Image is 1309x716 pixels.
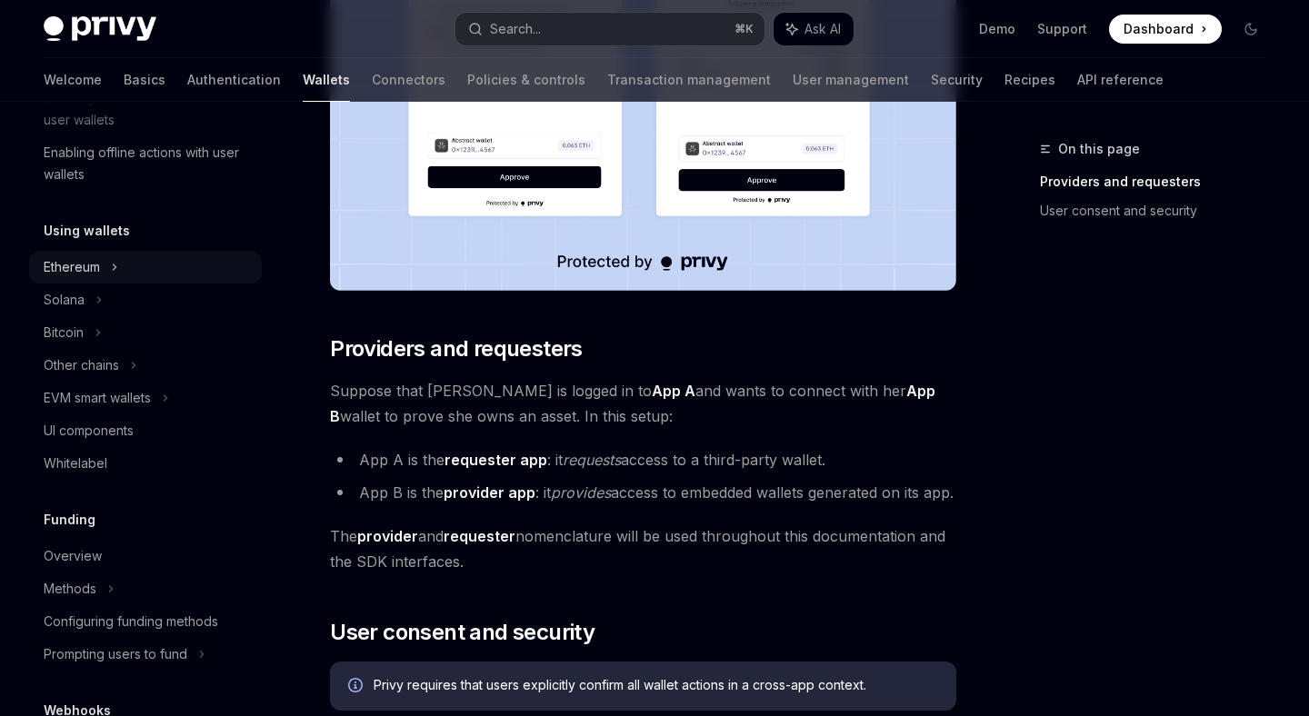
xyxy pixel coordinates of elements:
a: Policies & controls [467,58,585,102]
a: Dashboard [1109,15,1222,44]
a: User management [793,58,909,102]
h5: Funding [44,509,95,531]
a: Configuring funding methods [29,605,262,638]
div: Overview [44,545,102,567]
button: Search...⌘K [455,13,764,45]
span: Suppose that [PERSON_NAME] is logged in to and wants to connect with her wallet to prove she owns... [330,378,956,429]
a: Connectors [372,58,445,102]
div: Solana [44,289,85,311]
em: requests [563,451,621,469]
h5: Using wallets [44,220,130,242]
div: Search... [490,18,541,40]
strong: provider app [444,483,535,502]
a: Basics [124,58,165,102]
div: Configuring funding methods [44,611,218,632]
a: Demo [979,20,1015,38]
em: provides [551,483,611,502]
div: Methods [44,578,96,600]
a: API reference [1077,58,1164,102]
a: Transaction management [607,58,771,102]
div: UI components [44,420,134,442]
span: Dashboard [1124,20,1194,38]
a: Support [1037,20,1087,38]
span: User consent and security [330,618,595,647]
button: Toggle dark mode [1236,15,1265,44]
a: Providers and requesters [1040,167,1280,196]
span: On this page [1058,138,1140,160]
div: Privy requires that users explicitly confirm all wallet actions in a cross-app context. [374,676,938,696]
div: Prompting users to fund [44,643,187,665]
span: The and nomenclature will be used throughout this documentation and the SDK interfaces. [330,523,956,574]
a: Recipes [1004,58,1055,102]
img: dark logo [44,16,156,42]
svg: Info [348,678,366,696]
strong: requester [444,527,515,545]
li: App B is the : it access to embedded wallets generated on its app. [330,480,956,505]
li: App A is the : it access to a third-party wallet. [330,447,956,472]
div: EVM smart wallets [44,387,151,409]
span: ⌘ K [734,22,754,36]
a: Overview [29,540,262,572]
a: User consent and security [1040,196,1280,225]
div: Enabling offline actions with user wallets [44,142,251,185]
a: Whitelabel [29,447,262,480]
a: Security [931,58,983,102]
a: UI components [29,414,262,447]
strong: requester app [445,451,547,469]
div: Other chains [44,354,119,376]
a: Authentication [187,58,281,102]
button: Ask AI [774,13,854,45]
span: Providers and requesters [330,334,583,363]
div: Bitcoin [44,322,84,343]
strong: App A [652,382,695,400]
a: Welcome [44,58,102,102]
div: Whitelabel [44,452,107,474]
a: Enabling offline actions with user wallets [29,136,262,191]
strong: provider [357,527,418,545]
div: Ethereum [44,256,100,278]
span: Ask AI [804,20,841,38]
a: Wallets [303,58,350,102]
